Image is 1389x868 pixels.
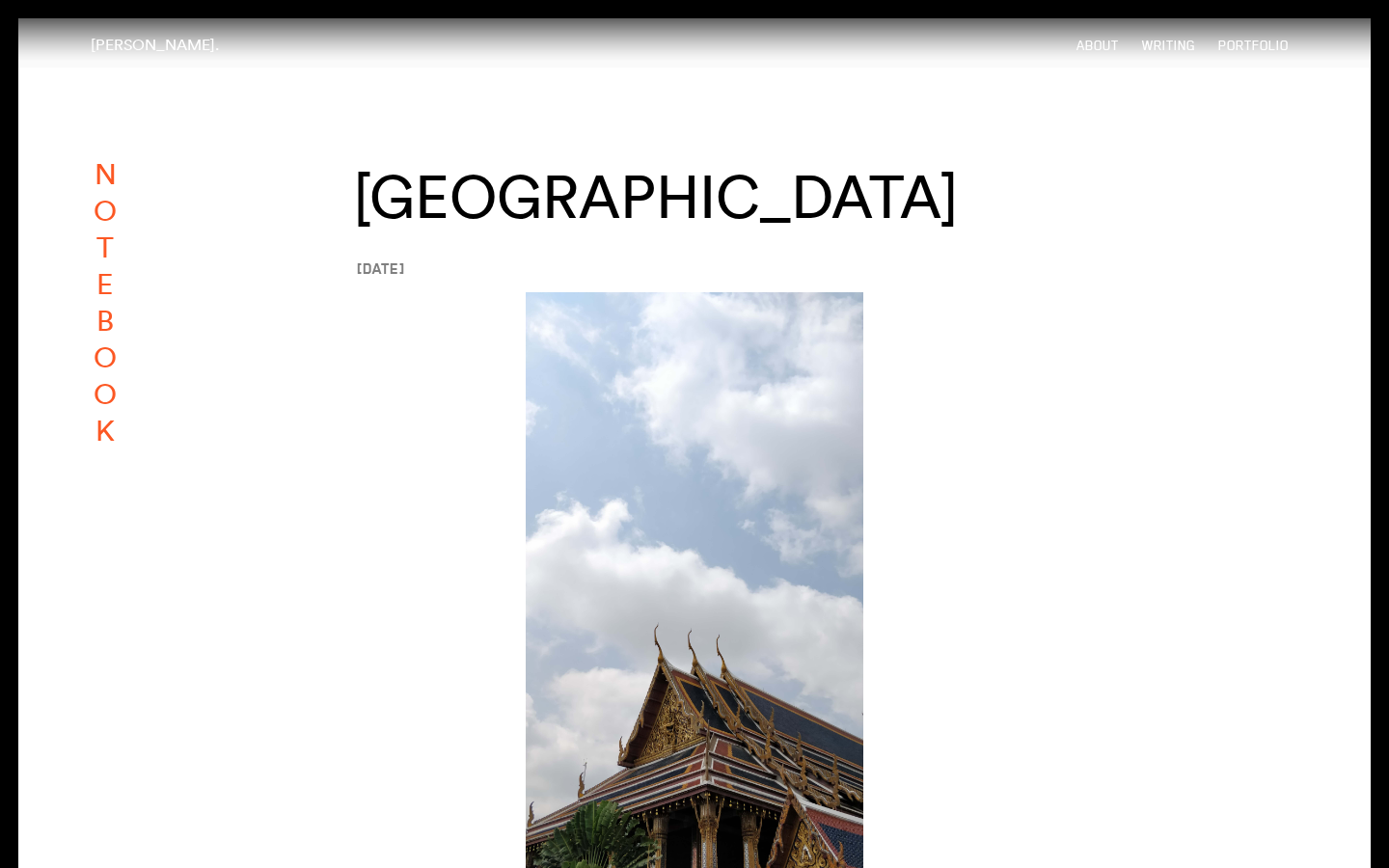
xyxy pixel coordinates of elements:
[357,258,405,278] span: [DATE]
[1142,38,1195,54] a: Writing
[1218,38,1289,54] a: Portfolio
[353,164,1032,259] div: [GEOGRAPHIC_DATA]
[91,35,219,54] a: [PERSON_NAME].
[1076,38,1119,54] a: About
